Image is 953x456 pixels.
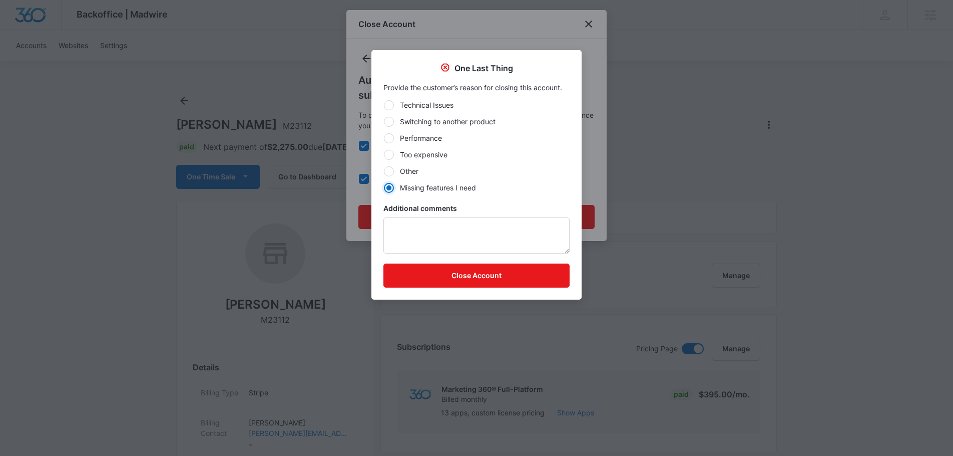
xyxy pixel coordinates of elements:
[454,62,513,74] p: One Last Thing
[383,166,570,176] label: Other
[383,182,570,193] label: Missing features I need
[383,133,570,143] label: Performance
[383,116,570,127] label: Switching to another product
[383,264,570,288] button: Close Account
[383,100,570,110] label: Technical Issues
[383,82,570,93] p: Provide the customer’s reason for closing this account.
[383,203,570,213] label: Additional comments
[383,149,570,160] label: Too expensive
